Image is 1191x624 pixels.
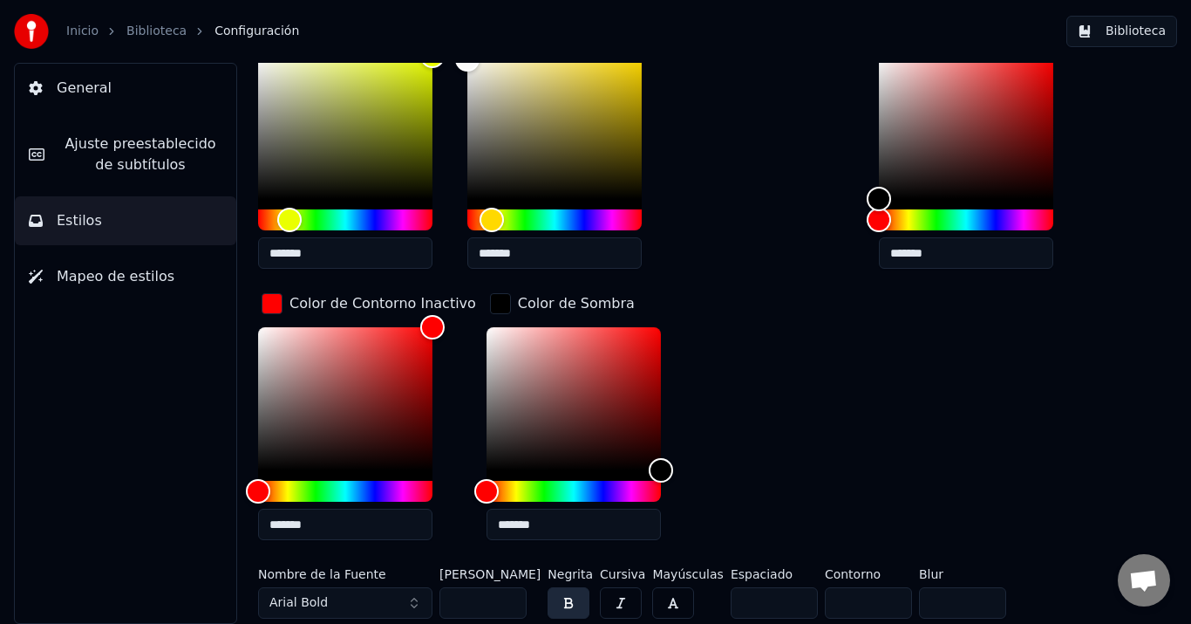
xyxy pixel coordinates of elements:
span: Arial Bold [269,594,328,612]
label: Mayúsculas [652,568,723,580]
div: Color [258,327,432,470]
div: Color [258,56,432,199]
button: General [15,64,236,113]
button: Color de Contorno Inactivo [258,290,480,318]
div: Color de Contorno Inactivo [289,293,476,314]
button: Biblioteca [1066,16,1177,47]
label: Cursiva [600,568,645,580]
div: Hue [467,209,642,230]
button: Color de Sombra [487,290,638,318]
label: Blur [919,568,1006,580]
label: [PERSON_NAME] [439,568,541,580]
span: Mapeo de estilos [57,266,174,287]
div: Color [487,327,661,470]
div: Color [879,56,1053,199]
div: Hue [258,209,432,230]
span: General [57,78,112,99]
img: youka [14,14,49,49]
label: Negrita [548,568,593,580]
span: Configuración [214,23,299,40]
button: Mapeo de estilos [15,252,236,301]
a: Biblioteca [126,23,187,40]
div: Chat abierto [1118,554,1170,607]
span: Estilos [57,210,102,231]
div: Hue [258,481,432,502]
div: Color de Sombra [518,293,635,314]
div: Hue [879,209,1053,230]
span: Ajuste preestablecido de subtítulos [58,134,222,175]
button: Estilos [15,196,236,245]
nav: breadcrumb [66,23,299,40]
div: Color [467,56,642,199]
label: Nombre de la Fuente [258,568,432,580]
label: Espaciado [731,568,818,580]
button: Ajuste preestablecido de subtítulos [15,120,236,189]
div: Hue [487,481,661,502]
a: Inicio [66,23,99,40]
label: Contorno [825,568,912,580]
